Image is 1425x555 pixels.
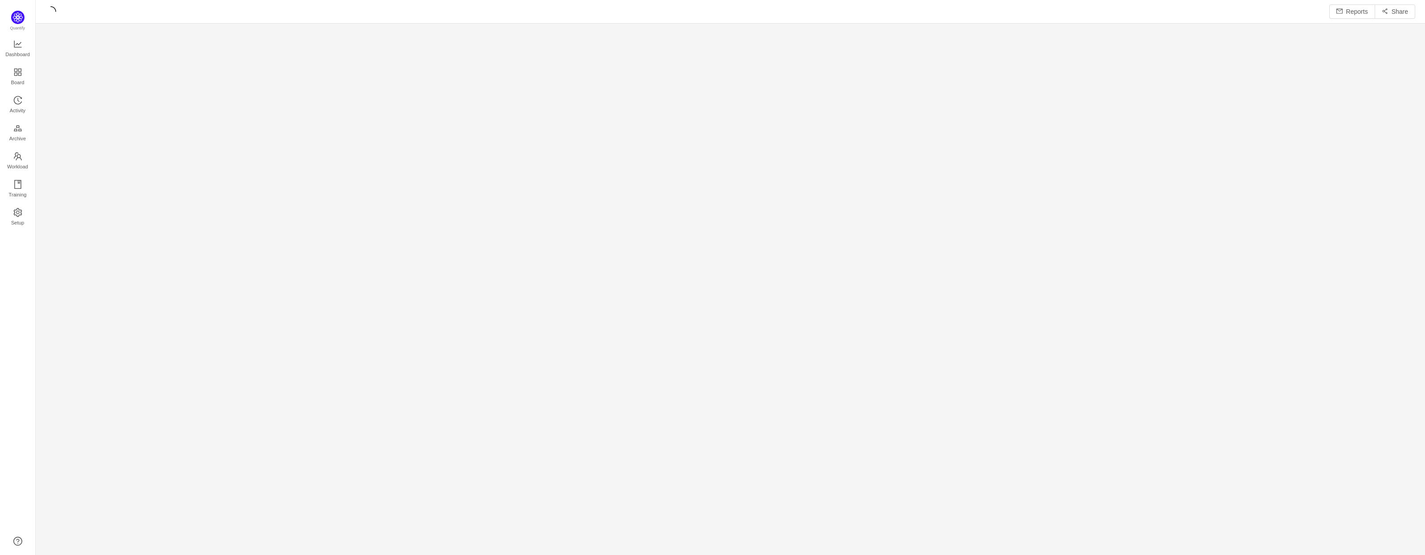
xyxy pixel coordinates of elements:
a: Board [13,68,22,86]
span: Activity [10,102,25,119]
span: Training [8,186,26,204]
i: icon: appstore [13,68,22,77]
i: icon: book [13,180,22,189]
i: icon: line-chart [13,40,22,49]
button: icon: share-altShare [1375,4,1415,19]
a: Dashboard [13,40,22,58]
a: Activity [13,96,22,114]
a: Workload [13,152,22,170]
span: Setup [11,214,24,232]
button: icon: mailReports [1329,4,1375,19]
a: Training [13,180,22,198]
span: Quantify [10,26,25,30]
a: Setup [13,208,22,226]
i: icon: loading [45,6,56,17]
span: Workload [7,158,28,175]
span: Board [11,73,24,91]
i: icon: setting [13,208,22,217]
a: Archive [13,124,22,142]
span: Dashboard [5,45,30,63]
i: icon: team [13,152,22,161]
i: icon: gold [13,124,22,133]
a: icon: question-circle [13,537,22,546]
span: Archive [9,130,26,147]
i: icon: history [13,96,22,105]
img: Quantify [11,11,24,24]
